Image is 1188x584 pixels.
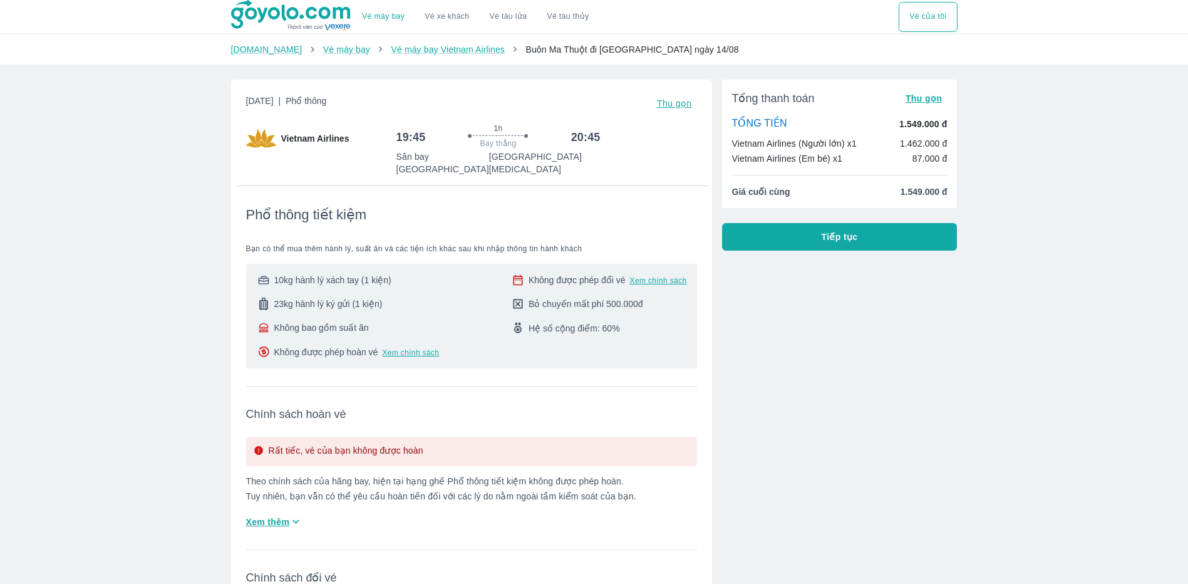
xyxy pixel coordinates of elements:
[281,132,349,145] span: Vietnam Airlines
[425,12,469,21] a: Vé xe khách
[269,444,423,459] p: Rất tiếc, vé của bạn không được hoàn
[732,117,787,131] p: TỔNG TIỀN
[912,152,948,165] p: 87.000 đ
[241,511,308,532] button: Xem thêm
[529,274,626,286] span: Không được phép đổi vé
[732,137,857,150] p: Vietnam Airlines (Người lớn) x1
[571,130,601,145] h6: 20:45
[732,152,843,165] p: Vietnam Airlines (Em bé) x1
[246,95,327,112] span: [DATE]
[391,44,505,55] a: Vé máy bay Vietnam Airlines
[529,298,643,310] span: Bỏ chuyến mất phí 500.000đ
[362,12,405,21] a: Vé máy bay
[900,137,948,150] p: 1.462.000 đ
[274,298,382,310] span: 23kg hành lý ký gửi (1 kiện)
[480,2,537,32] a: Vé tàu lửa
[246,206,367,224] span: Phổ thông tiết kiệm
[732,91,815,106] span: Tổng thanh toán
[246,407,697,422] span: Chính sách hoàn vé
[231,43,958,56] nav: breadcrumb
[396,150,488,175] p: Sân bay [GEOGRAPHIC_DATA]
[657,98,692,108] span: Thu gọn
[732,185,790,198] span: Giá cuối cùng
[525,44,738,55] span: Buôn Ma Thuột đi [GEOGRAPHIC_DATA] ngày 14/08
[246,516,290,528] span: Xem thêm
[493,123,502,133] span: 1h
[231,44,302,55] a: [DOMAIN_NAME]
[899,2,957,32] div: choose transportation mode
[529,322,620,335] span: Hệ số cộng điểm: 60%
[246,476,697,501] p: Theo chính sách của hãng bay, hiện tại hạng ghế Phổ thông tiết kiệm không được phép hoàn. Tuy nhi...
[274,346,378,358] span: Không được phép hoàn vé
[246,244,697,254] span: Bạn có thể mua thêm hành lý, suất ăn và các tiện ích khác sau khi nhập thông tin hành khách
[652,95,697,112] button: Thu gọn
[906,93,943,103] span: Thu gọn
[274,321,368,334] span: Không bao gồm suất ăn
[396,130,425,145] h6: 19:45
[286,96,326,106] span: Phổ thông
[489,150,601,175] p: [GEOGRAPHIC_DATA] [MEDICAL_DATA]
[630,276,687,286] button: Xem chính sách
[537,2,599,32] button: Vé tàu thủy
[901,90,948,107] button: Thu gọn
[901,185,948,198] span: 1.549.000 đ
[899,2,957,32] button: Vé của tôi
[382,348,439,358] button: Xem chính sách
[352,2,599,32] div: choose transportation mode
[899,118,947,130] p: 1.549.000 đ
[323,44,370,55] a: Vé máy bay
[279,96,281,106] span: |
[722,223,958,251] button: Tiếp tục
[822,231,858,243] span: Tiếp tục
[274,274,391,286] span: 10kg hành lý xách tay (1 kiện)
[480,138,517,149] span: Bay thẳng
